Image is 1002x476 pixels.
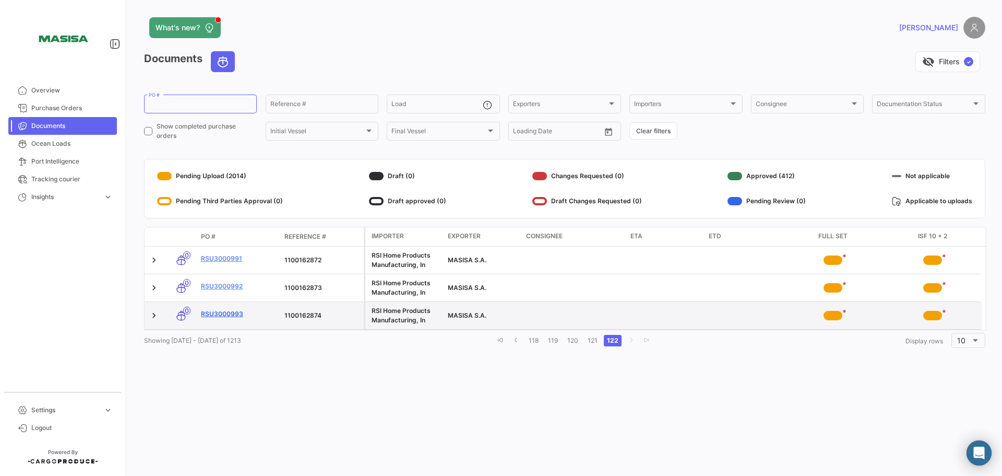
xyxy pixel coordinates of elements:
[513,129,528,136] input: From
[284,283,360,293] div: 1100162873
[8,117,117,135] a: Documents
[157,193,283,210] div: Pending Third Parties Approval (0)
[563,332,583,350] li: page 120
[640,335,653,346] a: go to last page
[149,283,159,293] a: Expand/Collapse Row
[709,231,721,241] span: ETD
[8,135,117,153] a: Ocean Loads
[602,332,623,350] li: page 122
[494,335,507,346] a: go to first page
[957,336,965,345] span: 10
[899,22,958,33] span: [PERSON_NAME]
[584,335,601,346] a: 121
[882,227,982,246] datatable-header-cell: ISF 10 + 2
[201,282,276,291] a: RSU3000992
[727,193,806,210] div: Pending Review (0)
[211,52,234,72] button: Ocean
[967,440,992,466] div: Abrir Intercom Messenger
[604,335,622,346] a: 122
[526,231,563,241] span: Consignee
[892,193,972,210] div: Applicable to uploads
[522,227,626,246] datatable-header-cell: Consignee
[31,121,113,131] span: Documents
[543,332,563,350] li: page 119
[372,251,439,270] div: RSI Home Products Manufacturing, In
[37,13,89,65] img: 15387c4c-e724-47f0-87bd-6411474a3e21.png
[630,231,642,241] span: ETA
[634,102,728,109] span: Importers
[524,332,543,350] li: page 118
[444,227,522,246] datatable-header-cell: Exporter
[448,311,518,320] div: MASISA S.A.
[270,129,364,136] span: Initial Vessel
[149,17,221,38] button: What's new?
[369,193,446,210] div: Draft approved (0)
[103,405,113,415] span: expand_more
[705,227,783,246] datatable-header-cell: ETD
[372,306,439,325] div: RSI Home Products Manufacturing, In
[197,228,280,246] datatable-header-cell: PO #
[510,335,522,346] a: go to previous page
[8,99,117,117] a: Purchase Orders
[369,168,446,184] div: Draft (0)
[201,309,276,319] a: RSU3000993
[372,278,439,297] div: RSI Home Products Manufacturing, In
[372,231,404,241] span: Importer
[31,405,99,415] span: Settings
[626,227,705,246] datatable-header-cell: ETA
[201,232,216,241] span: PO #
[31,157,113,166] span: Port Intelligence
[448,231,481,241] span: Exporter
[448,256,518,265] div: MASISA S.A.
[284,311,360,320] div: 1100162874
[183,251,190,259] span: 0
[513,102,607,109] span: Exporters
[601,124,616,140] button: Open calendar
[165,233,197,241] datatable-header-cell: Transport mode
[535,129,577,136] input: To
[727,168,806,184] div: Approved (412)
[149,255,159,265] a: Expand/Collapse Row
[583,332,602,350] li: page 121
[8,170,117,188] a: Tracking courier
[545,335,561,346] a: 119
[201,254,276,263] a: RSU3000991
[532,168,642,184] div: Changes Requested (0)
[157,168,283,184] div: Pending Upload (2014)
[284,232,326,241] span: Reference #
[8,153,117,170] a: Port Intelligence
[625,335,637,346] a: go to next page
[31,86,113,95] span: Overview
[31,192,99,202] span: Insights
[756,102,850,109] span: Consignee
[964,57,973,66] span: ✓
[564,335,581,346] a: 120
[922,55,935,68] span: visibility_off
[31,139,113,148] span: Ocean Loads
[144,51,238,72] h3: Documents
[448,283,518,293] div: MASISA S.A.
[103,192,113,202] span: expand_more
[183,307,190,315] span: 0
[915,51,980,72] button: visibility_offFilters✓
[156,22,200,33] span: What's new?
[918,231,947,242] span: ISF 10 + 2
[183,279,190,287] span: 0
[877,102,971,109] span: Documentation Status
[526,335,542,346] a: 118
[532,193,642,210] div: Draft Changes Requested (0)
[391,129,485,136] span: Final Vessel
[629,122,677,140] button: Clear filters
[783,227,882,246] datatable-header-cell: Full Set
[280,228,364,246] datatable-header-cell: Reference #
[144,336,241,344] span: Showing [DATE] - [DATE] of 1213
[149,310,159,321] a: Expand/Collapse Row
[31,103,113,113] span: Purchase Orders
[31,423,113,433] span: Logout
[31,175,113,184] span: Tracking courier
[365,227,444,246] datatable-header-cell: Importer
[157,122,257,141] span: Show completed purchase orders
[8,82,117,99] a: Overview
[905,337,943,345] span: Display rows
[818,231,848,242] span: Full Set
